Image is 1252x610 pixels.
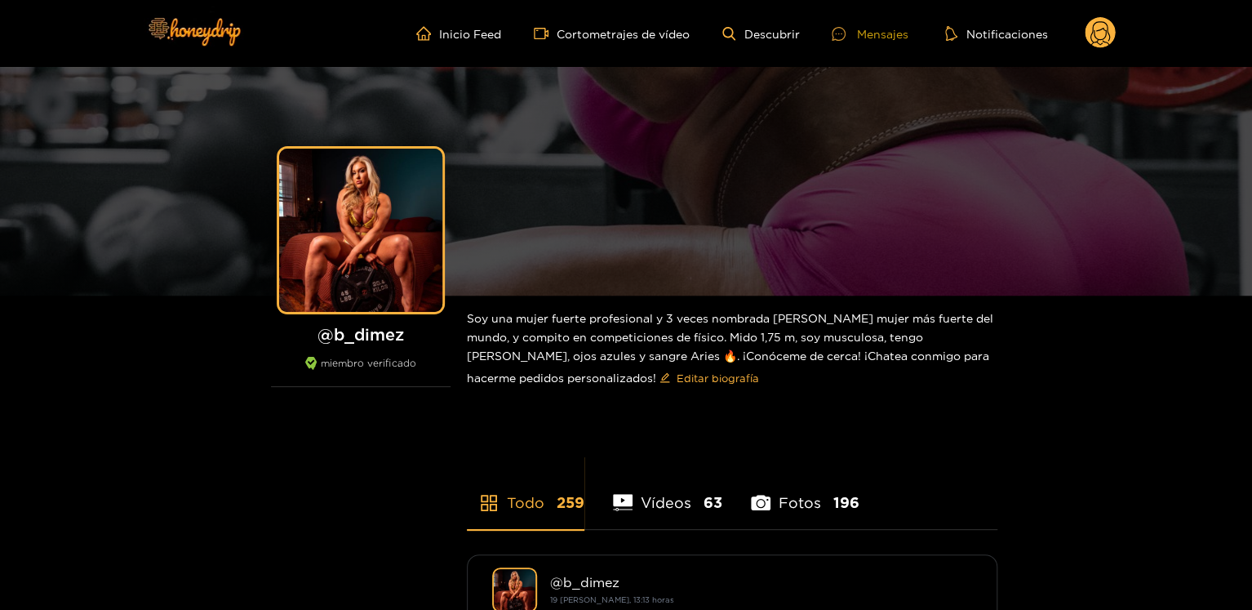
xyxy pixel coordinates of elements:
span: cámara de vídeo [534,26,557,41]
font: Inicio Feed [439,28,501,40]
button: editarEditar biografía [656,365,762,391]
font: @b_dimez [550,575,619,590]
span: hogar [416,26,439,41]
button: Notificaciones [940,25,1052,42]
font: Notificaciones [966,28,1047,40]
font: Soy una mujer fuerte profesional y 3 veces nombrada [PERSON_NAME] mujer más fuerte del mundo, y c... [467,312,993,384]
font: 196 [833,494,859,510]
font: 19 [PERSON_NAME], 13:13 horas [550,595,674,604]
span: tienda de aplicaciones [479,493,499,513]
font: Vídeos [641,494,691,510]
font: @b_dimez [317,325,404,343]
font: Mensajes [856,28,908,40]
font: Cortometrajes de vídeo [557,28,690,40]
span: editar [659,372,670,385]
a: Inicio Feed [416,26,501,41]
font: Descubrir [744,28,799,40]
font: Todo [507,494,544,510]
font: 259 [557,494,584,510]
font: miembro verificado [321,358,416,368]
font: Editar biografía [677,372,759,384]
font: Fotos [779,494,821,510]
a: Descubrir [722,27,799,41]
a: Cortometrajes de vídeo [534,26,690,41]
font: 63 [704,494,722,510]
